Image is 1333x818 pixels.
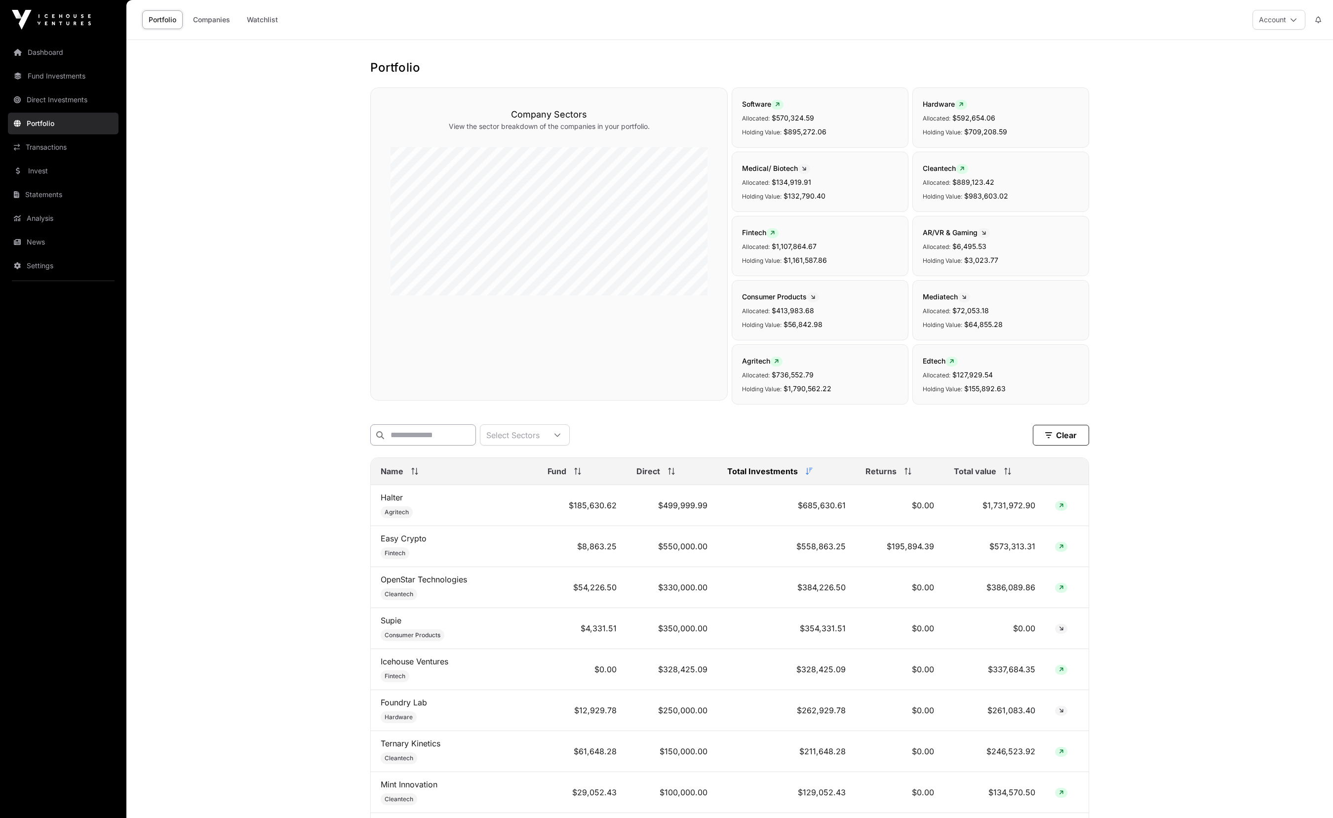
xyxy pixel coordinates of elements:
[964,127,1007,136] span: $709,208.59
[742,357,783,365] span: Agritech
[381,697,427,707] a: Foundry Lab
[627,526,717,567] td: $550,000.00
[856,567,944,608] td: $0.00
[1284,771,1333,818] div: Chat Widget
[538,485,627,526] td: $185,630.62
[784,192,825,200] span: $132,790.40
[784,127,826,136] span: $895,272.06
[742,307,770,315] span: Allocated:
[1033,425,1089,446] button: Clear
[856,485,944,526] td: $0.00
[742,321,782,328] span: Holding Value:
[923,385,962,393] span: Holding Value:
[627,608,717,649] td: $350,000.00
[772,114,814,122] span: $570,324.59
[391,108,707,122] h3: Company Sectors
[8,41,118,63] a: Dashboard
[742,257,782,264] span: Holding Value:
[954,465,996,477] span: Total value
[548,465,566,477] span: Fund
[627,567,717,608] td: $330,000.00
[923,243,950,250] span: Allocated:
[742,164,810,172] span: Medical/ Biotech
[952,370,993,379] span: $127,929.54
[480,425,546,445] div: Select Sectors
[627,649,717,690] td: $328,425.09
[8,136,118,158] a: Transactions
[538,731,627,772] td: $61,648.28
[8,113,118,134] a: Portfolio
[370,60,1089,76] h1: Portfolio
[742,179,770,186] span: Allocated:
[742,228,779,237] span: Fintech
[952,306,989,315] span: $72,053.18
[717,567,856,608] td: $384,226.50
[142,10,183,29] a: Portfolio
[742,100,784,108] span: Software
[8,231,118,253] a: News
[772,242,817,250] span: $1,107,864.67
[538,772,627,813] td: $29,052.43
[381,656,448,666] a: Icehouse Ventures
[742,292,819,301] span: Consumer Products
[856,731,944,772] td: $0.00
[944,485,1045,526] td: $1,731,972.90
[923,115,950,122] span: Allocated:
[1253,10,1305,30] button: Account
[923,257,962,264] span: Holding Value:
[772,178,811,186] span: $134,919.91
[944,526,1045,567] td: $573,313.31
[385,672,405,680] span: Fintech
[8,207,118,229] a: Analysis
[8,89,118,111] a: Direct Investments
[8,255,118,277] a: Settings
[717,731,856,772] td: $211,648.28
[964,384,1006,393] span: $155,892.63
[717,690,856,731] td: $262,929.78
[772,370,814,379] span: $736,552.79
[742,371,770,379] span: Allocated:
[727,465,798,477] span: Total Investments
[8,65,118,87] a: Fund Investments
[952,114,995,122] span: $592,654.06
[944,731,1045,772] td: $246,523.92
[385,631,440,639] span: Consumer Products
[784,384,831,393] span: $1,790,562.22
[923,228,990,237] span: AR/VR & Gaming
[381,615,401,625] a: Supie
[627,772,717,813] td: $100,000.00
[944,608,1045,649] td: $0.00
[784,256,827,264] span: $1,161,587.86
[742,193,782,200] span: Holding Value:
[240,10,284,29] a: Watchlist
[381,533,427,543] a: Easy Crypto
[12,10,91,30] img: Icehouse Ventures Logo
[385,713,413,721] span: Hardware
[742,115,770,122] span: Allocated:
[538,649,627,690] td: $0.00
[923,321,962,328] span: Holding Value:
[952,242,986,250] span: $6,495.53
[923,128,962,136] span: Holding Value:
[944,690,1045,731] td: $261,083.40
[187,10,236,29] a: Companies
[944,649,1045,690] td: $337,684.35
[538,526,627,567] td: $8,863.25
[784,320,823,328] span: $56,842.98
[385,549,405,557] span: Fintech
[856,772,944,813] td: $0.00
[717,649,856,690] td: $328,425.09
[627,731,717,772] td: $150,000.00
[742,385,782,393] span: Holding Value:
[717,608,856,649] td: $354,331.51
[381,465,403,477] span: Name
[385,508,409,516] span: Agritech
[964,256,998,264] span: $3,023.77
[923,371,950,379] span: Allocated:
[717,526,856,567] td: $558,863.25
[538,567,627,608] td: $54,226.50
[865,465,897,477] span: Returns
[385,754,413,762] span: Cleantech
[717,485,856,526] td: $685,630.61
[944,772,1045,813] td: $134,570.50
